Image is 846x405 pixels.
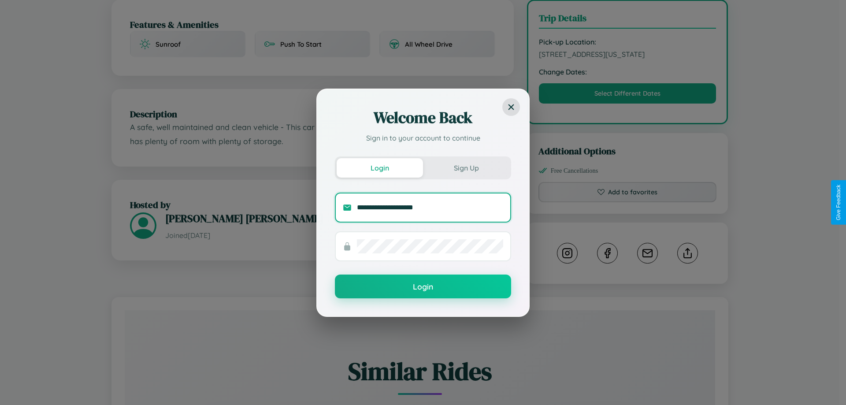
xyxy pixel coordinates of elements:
h2: Welcome Back [335,107,511,128]
button: Login [337,158,423,178]
button: Sign Up [423,158,509,178]
div: Give Feedback [835,185,842,220]
button: Login [335,275,511,298]
p: Sign in to your account to continue [335,133,511,143]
